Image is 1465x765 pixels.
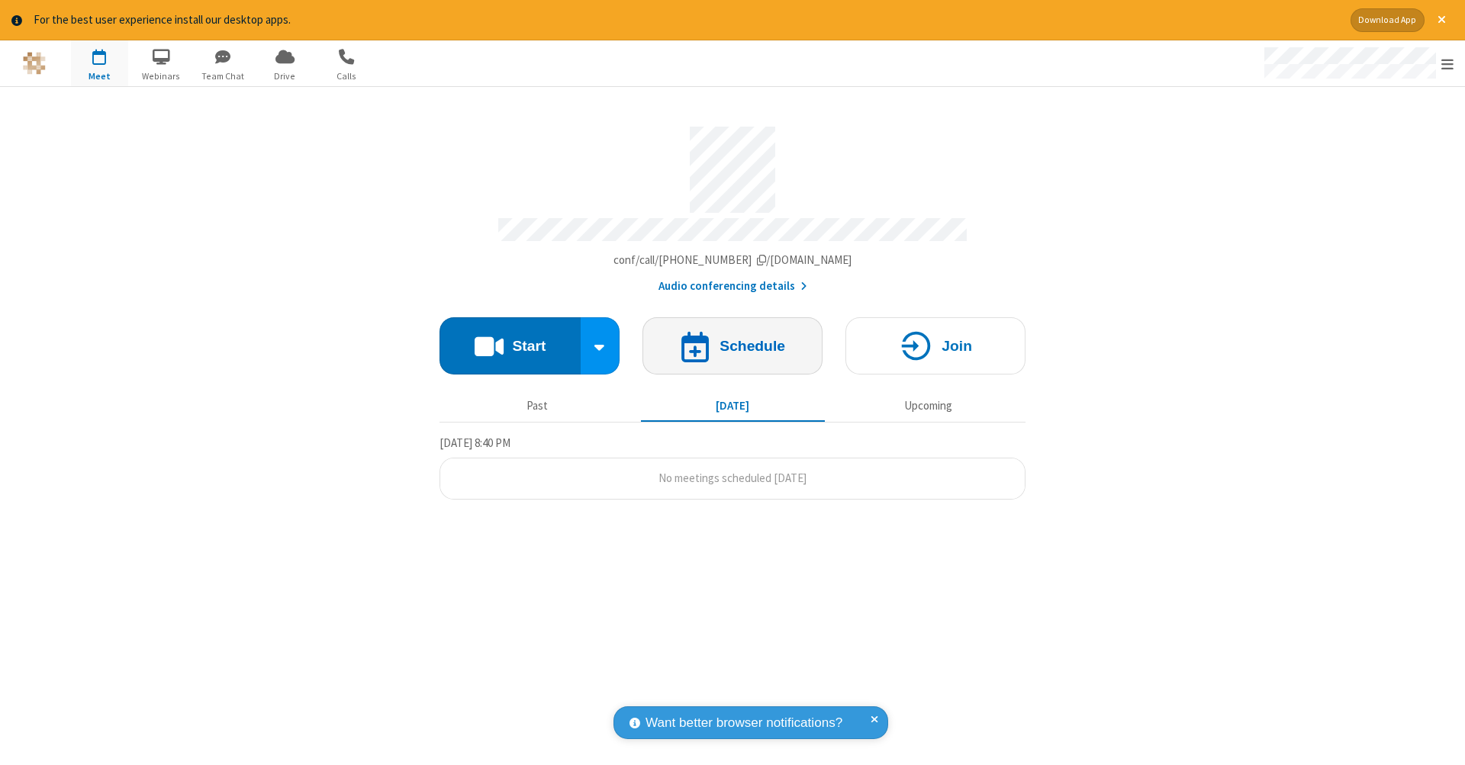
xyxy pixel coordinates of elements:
span: Want better browser notifications? [646,713,842,733]
h4: Start [512,339,546,353]
span: Webinars [133,69,190,83]
button: Start [439,317,581,374]
span: No meetings scheduled [DATE] [658,471,807,485]
h4: Join [942,339,972,353]
span: Meet [71,69,128,83]
div: Open menu [1250,40,1465,86]
section: Today's Meetings [439,434,1025,500]
button: Join [845,317,1025,374]
button: Upcoming [836,392,1020,421]
img: QA Selenium DO NOT DELETE OR CHANGE [23,52,46,75]
div: Start conference options [581,317,620,374]
span: Calls [318,69,375,83]
section: Account details [439,115,1025,294]
button: Download App [1351,8,1425,32]
div: For the best user experience install our desktop apps. [34,11,1339,29]
span: Drive [256,69,314,83]
span: [DATE] 8:40 PM [439,436,510,450]
button: Logo [5,40,63,86]
button: Copy my meeting room linkCopy my meeting room link [613,252,852,269]
button: Audio conferencing details [658,278,807,295]
h4: Schedule [720,339,785,353]
span: Copy my meeting room link [613,252,852,267]
button: Close alert [1430,8,1454,32]
button: Schedule [642,317,823,374]
span: Team Chat [195,69,252,83]
button: Past [446,392,629,421]
button: [DATE] [641,392,825,421]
